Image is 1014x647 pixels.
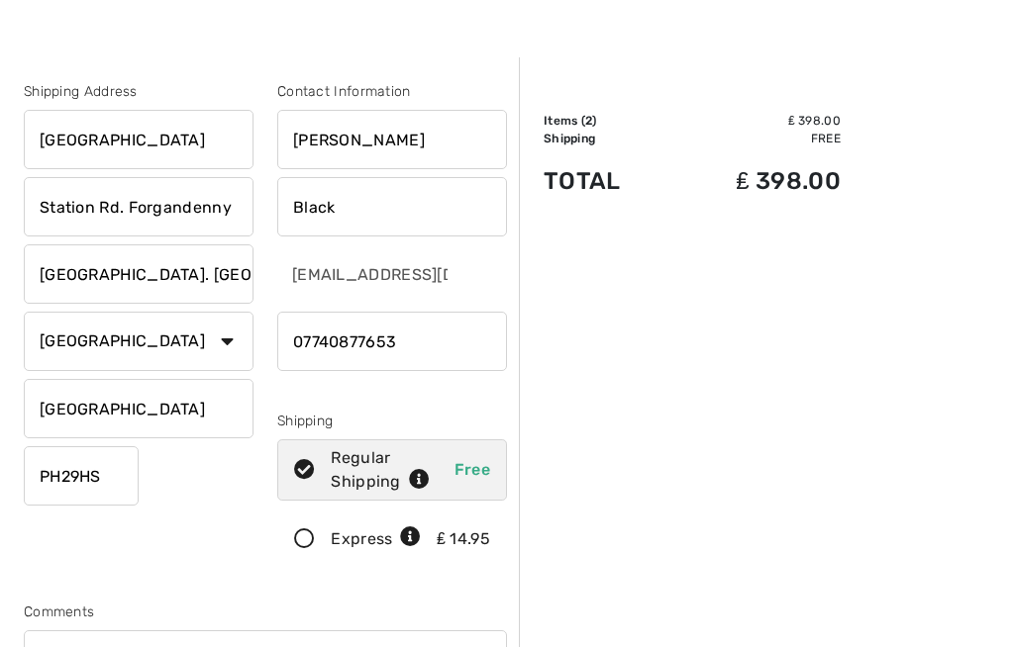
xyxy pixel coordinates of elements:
div: Regular Shipping [331,446,441,494]
td: Free [669,130,841,147]
div: ₤ 14.95 [437,527,490,551]
div: Shipping [277,411,507,431]
input: E-mail [277,244,450,304]
td: ₤ 398.00 [669,147,841,215]
input: City [24,244,253,304]
div: Shipping Address [24,81,253,102]
input: Address line 1 [24,110,253,169]
td: Total [544,147,669,215]
input: Last name [277,177,507,236]
td: ₤ 398.00 [669,112,841,130]
td: Shipping [544,130,669,147]
input: Zip/Postal Code [24,446,139,506]
input: First name [277,110,507,169]
td: Items ( ) [544,112,669,130]
div: Express [331,527,421,551]
input: State/Province [24,379,253,438]
input: Mobile [277,312,507,371]
span: 2 [585,114,592,128]
input: Address line 2 [24,177,253,236]
div: Contact Information [277,81,507,102]
div: Comments [24,601,507,622]
span: Free [455,460,490,479]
